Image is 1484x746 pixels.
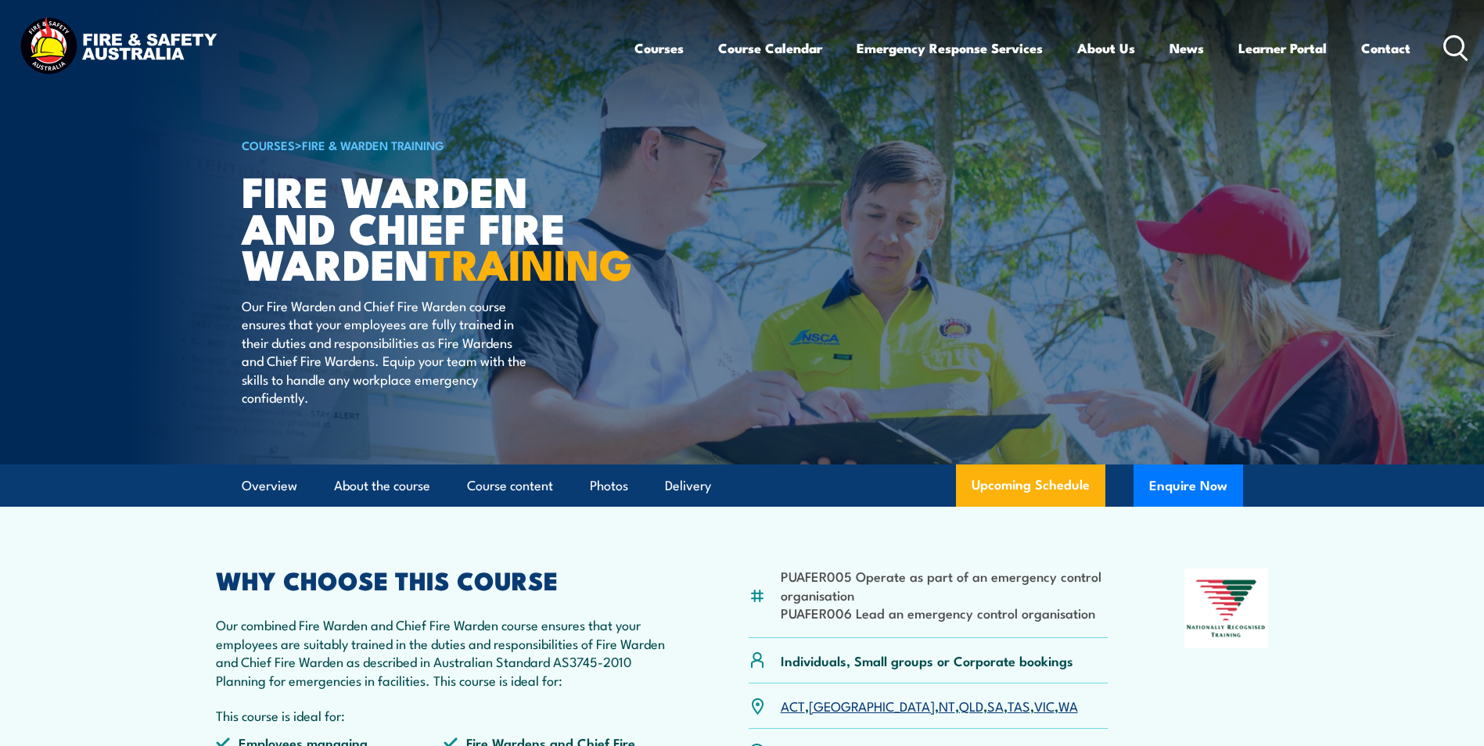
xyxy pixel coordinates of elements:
[216,568,673,590] h2: WHY CHOOSE THIS COURSE
[781,567,1109,604] li: PUAFER005 Operate as part of an emergency control organisation
[959,696,983,715] a: QLD
[590,465,628,507] a: Photos
[1077,27,1135,69] a: About Us
[429,230,632,295] strong: TRAINING
[242,465,297,507] a: Overview
[1058,696,1078,715] a: WA
[956,464,1105,507] a: Upcoming Schedule
[1170,27,1204,69] a: News
[302,136,444,153] a: Fire & Warden Training
[242,296,527,406] p: Our Fire Warden and Chief Fire Warden course ensures that your employees are fully trained in the...
[242,136,295,153] a: COURSES
[242,135,628,154] h6: >
[781,651,1073,669] p: Individuals, Small groups or Corporate bookings
[781,696,805,715] a: ACT
[467,465,553,507] a: Course content
[216,615,673,689] p: Our combined Fire Warden and Chief Fire Warden course ensures that your employees are suitably tr...
[939,696,955,715] a: NT
[781,697,1078,715] p: , , , , , , ,
[216,706,673,724] p: This course is ideal for:
[1134,464,1243,507] button: Enquire Now
[781,604,1109,622] li: PUAFER006 Lead an emergency control organisation
[1034,696,1055,715] a: VIC
[1184,568,1269,648] img: Nationally Recognised Training logo.
[1008,696,1030,715] a: TAS
[334,465,430,507] a: About the course
[1361,27,1410,69] a: Contact
[242,172,628,282] h1: Fire Warden and Chief Fire Warden
[718,27,822,69] a: Course Calendar
[634,27,684,69] a: Courses
[1238,27,1327,69] a: Learner Portal
[987,696,1004,715] a: SA
[809,696,935,715] a: [GEOGRAPHIC_DATA]
[857,27,1043,69] a: Emergency Response Services
[665,465,711,507] a: Delivery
